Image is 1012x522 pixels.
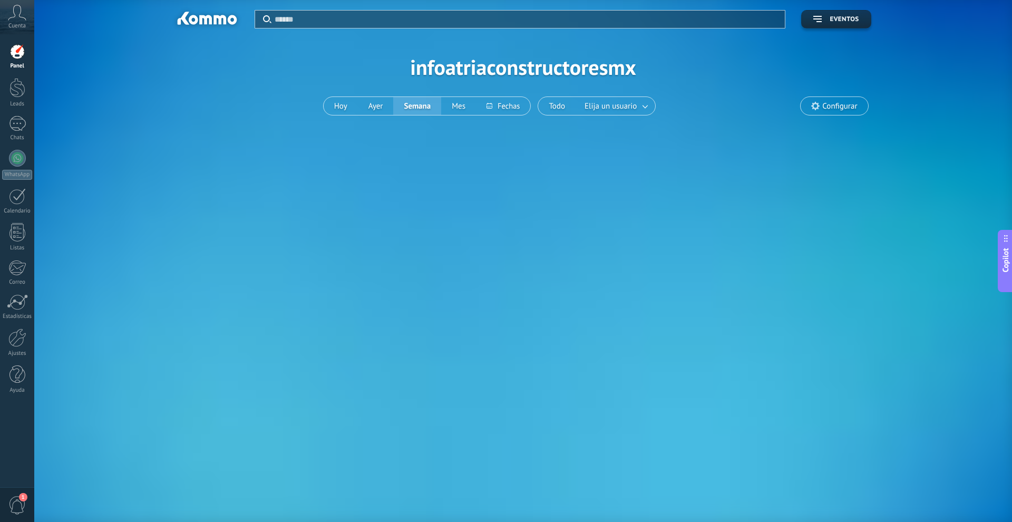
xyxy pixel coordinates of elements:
[2,101,33,108] div: Leads
[801,10,871,28] button: Eventos
[2,279,33,286] div: Correo
[2,245,33,252] div: Listas
[2,208,33,215] div: Calendario
[476,97,530,115] button: Fechas
[324,97,358,115] button: Hoy
[576,97,655,115] button: Elija un usuario
[538,97,576,115] button: Todo
[1000,248,1011,273] span: Copilot
[393,97,441,115] button: Semana
[2,170,32,180] div: WhatsApp
[358,97,394,115] button: Ayer
[2,63,33,70] div: Panel
[2,387,33,394] div: Ayuda
[19,493,27,501] span: 1
[2,134,33,141] div: Chats
[830,16,859,23] span: Eventos
[8,23,26,30] span: Cuenta
[2,350,33,357] div: Ajustes
[582,99,639,113] span: Elija un usuario
[441,97,476,115] button: Mes
[822,102,857,111] span: Configurar
[2,313,33,320] div: Estadísticas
